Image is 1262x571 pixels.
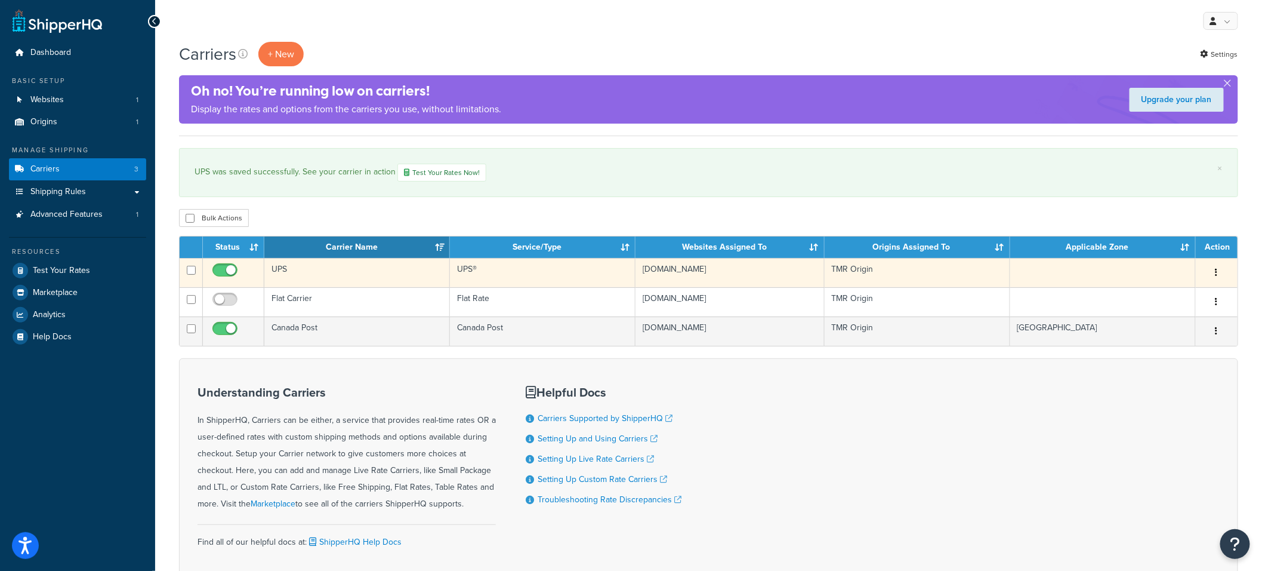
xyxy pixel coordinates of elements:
th: Origins Assigned To: activate to sort column ascending [825,237,1010,258]
a: Setting Up and Using Carriers [538,432,658,445]
span: Websites [30,95,64,105]
a: Setting Up Custom Rate Carriers [538,473,667,486]
a: × [1218,164,1223,173]
span: Dashboard [30,48,71,58]
td: Flat Carrier [264,287,450,317]
a: Troubleshooting Rate Discrepancies [538,493,681,506]
button: + New [258,42,304,66]
th: Websites Assigned To: activate to sort column ascending [635,237,824,258]
span: Analytics [33,310,66,320]
span: 1 [136,95,138,105]
td: [DOMAIN_NAME] [635,317,824,346]
button: Open Resource Center [1220,529,1250,559]
a: Websites 1 [9,89,146,111]
td: Flat Rate [450,287,635,317]
td: TMR Origin [825,317,1010,346]
td: [DOMAIN_NAME] [635,287,824,317]
td: TMR Origin [825,258,1010,287]
td: TMR Origin [825,287,1010,317]
td: UPS® [450,258,635,287]
h1: Carriers [179,42,236,66]
th: Carrier Name: activate to sort column ascending [264,237,450,258]
a: Shipping Rules [9,181,146,203]
td: Canada Post [264,317,450,346]
h3: Understanding Carriers [198,386,496,399]
a: Setting Up Live Rate Carriers [538,453,654,465]
div: Basic Setup [9,76,146,86]
a: Carriers 3 [9,158,146,180]
a: Settings [1201,46,1238,63]
li: Websites [9,89,146,111]
a: Marketplace [9,282,146,303]
span: Marketplace [33,288,78,298]
span: Carriers [30,164,60,174]
td: [GEOGRAPHIC_DATA] [1010,317,1196,346]
td: Canada Post [450,317,635,346]
span: 1 [136,210,138,220]
a: Help Docs [9,326,146,348]
div: Resources [9,247,146,257]
a: Advanced Features 1 [9,204,146,226]
a: Test Your Rates [9,260,146,281]
h4: Oh no! You’re running low on carriers! [191,81,501,101]
th: Applicable Zone: activate to sort column ascending [1010,237,1196,258]
span: Origins [30,117,57,127]
a: Marketplace [251,498,295,510]
div: Manage Shipping [9,145,146,155]
span: 1 [136,117,138,127]
span: Help Docs [33,332,72,342]
li: Carriers [9,158,146,180]
li: Origins [9,111,146,133]
div: In ShipperHQ, Carriers can be either, a service that provides real-time rates OR a user-defined r... [198,386,496,512]
a: ShipperHQ Home [13,9,102,33]
th: Service/Type: activate to sort column ascending [450,237,635,258]
button: Bulk Actions [179,209,249,227]
a: Dashboard [9,42,146,64]
a: ShipperHQ Help Docs [307,536,402,548]
a: Origins 1 [9,111,146,133]
a: Carriers Supported by ShipperHQ [538,412,672,425]
div: Find all of our helpful docs at: [198,524,496,551]
h3: Helpful Docs [526,386,681,399]
span: Test Your Rates [33,266,90,276]
a: Analytics [9,304,146,326]
p: Display the rates and options from the carriers you use, without limitations. [191,101,501,118]
li: Advanced Features [9,204,146,226]
a: Test Your Rates Now! [397,164,486,182]
span: 3 [134,164,138,174]
td: [DOMAIN_NAME] [635,258,824,287]
span: Shipping Rules [30,187,86,197]
th: Action [1196,237,1238,258]
td: UPS [264,258,450,287]
a: Upgrade your plan [1130,88,1224,112]
th: Status: activate to sort column ascending [203,237,264,258]
div: UPS was saved successfully. See your carrier in action [195,164,1223,182]
span: Advanced Features [30,210,103,220]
